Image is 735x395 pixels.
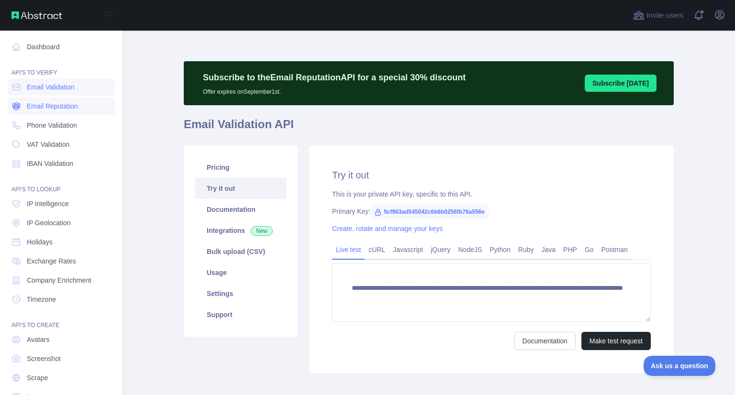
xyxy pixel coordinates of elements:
[370,205,489,219] span: 5cf963ad545042c6b6b0256fb76a556e
[8,214,115,231] a: IP Geolocation
[8,98,115,115] a: Email Reputation
[8,233,115,251] a: Holidays
[559,242,581,257] a: PHP
[27,218,71,228] span: IP Geolocation
[8,174,115,193] div: API'S TO LOOKUP
[203,71,466,84] p: Subscribe to the Email Reputation API for a special 30 % discount
[195,220,286,241] a: Integrations New
[454,242,486,257] a: NodeJS
[195,283,286,304] a: Settings
[581,242,598,257] a: Go
[27,335,49,344] span: Avatars
[195,304,286,325] a: Support
[195,241,286,262] a: Bulk upload (CSV)
[27,354,61,363] span: Screenshot
[389,242,427,257] a: Javascript
[8,252,115,270] a: Exchange Rates
[646,10,683,21] span: Invite users
[585,75,657,92] button: Subscribe [DATE]
[195,178,286,199] a: Try it out
[195,157,286,178] a: Pricing
[11,11,62,19] img: Abstract API
[8,369,115,386] a: Scrape
[581,332,651,350] button: Make test request
[27,295,56,304] span: Timezone
[27,275,91,285] span: Company Enrichment
[332,207,651,216] div: Primary Key:
[251,226,273,236] span: New
[598,242,632,257] a: Postman
[27,140,69,149] span: VAT Validation
[8,57,115,77] div: API'S TO VERIFY
[514,242,538,257] a: Ruby
[332,189,651,199] div: This is your private API key, specific to this API.
[631,8,685,23] button: Invite users
[8,155,115,172] a: IBAN Validation
[332,168,651,182] h2: Try it out
[27,237,53,247] span: Holidays
[8,272,115,289] a: Company Enrichment
[184,117,674,140] h1: Email Validation API
[514,332,576,350] a: Documentation
[644,356,716,376] iframe: Toggle Customer Support
[27,373,48,383] span: Scrape
[8,310,115,329] div: API'S TO CREATE
[195,199,286,220] a: Documentation
[332,225,443,232] a: Create, rotate and manage your keys
[203,84,466,96] p: Offer expires on September 1st.
[365,242,389,257] a: cURL
[8,78,115,96] a: Email Validation
[27,101,78,111] span: Email Reputation
[27,256,76,266] span: Exchange Rates
[27,159,73,168] span: IBAN Validation
[8,331,115,348] a: Avatars
[538,242,560,257] a: Java
[8,350,115,367] a: Screenshot
[8,117,115,134] a: Phone Validation
[27,121,77,130] span: Phone Validation
[332,242,365,257] a: Live test
[8,38,115,55] a: Dashboard
[8,291,115,308] a: Timezone
[486,242,514,257] a: Python
[195,262,286,283] a: Usage
[8,195,115,212] a: IP Intelligence
[27,199,69,208] span: IP Intelligence
[427,242,454,257] a: jQuery
[8,136,115,153] a: VAT Validation
[27,82,74,92] span: Email Validation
